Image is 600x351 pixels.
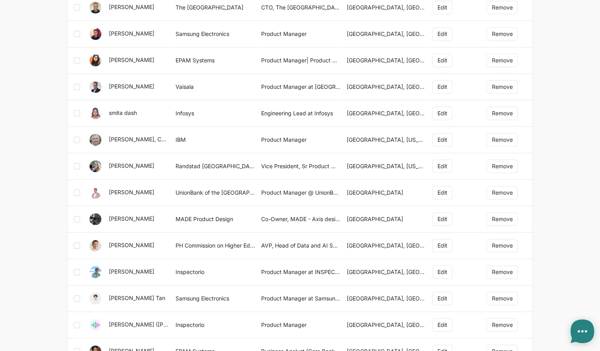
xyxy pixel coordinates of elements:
button: Edit [432,318,452,332]
a: smita dash [108,109,136,116]
td: [GEOGRAPHIC_DATA], [GEOGRAPHIC_DATA], [GEOGRAPHIC_DATA] [344,74,429,100]
a: [PERSON_NAME] [108,189,154,195]
button: Edit [432,160,452,173]
td: Infosys [172,100,258,127]
button: Remove [486,186,518,199]
button: Edit [432,80,452,94]
button: Edit [432,107,452,120]
td: [GEOGRAPHIC_DATA], [GEOGRAPHIC_DATA], [GEOGRAPHIC_DATA] [344,100,429,127]
td: [GEOGRAPHIC_DATA], [GEOGRAPHIC_DATA] [344,312,429,338]
button: Edit [432,1,452,14]
button: Remove [486,265,518,279]
a: [PERSON_NAME] [108,242,154,248]
a: [PERSON_NAME] [108,4,154,10]
td: Samsung Electronics [172,285,258,312]
td: Co-Owner, MADE - Axis design [258,206,344,233]
a: [PERSON_NAME] ([PERSON_NAME]) [108,321,205,328]
a: [PERSON_NAME] [108,30,154,37]
td: Product Manager at INSPECTORIO [258,259,344,285]
a: [PERSON_NAME] [108,268,154,275]
td: UnionBank of the [GEOGRAPHIC_DATA] [172,180,258,206]
td: Engineering Lead at Infosys [258,100,344,127]
td: Product Manager| Product Owner | AI Ambassador at EPAM Systems [258,47,344,74]
button: Remove [486,1,518,14]
td: Product Manager [258,127,344,153]
td: Product Manager at [GEOGRAPHIC_DATA] [258,74,344,100]
td: Product Manager [258,312,344,338]
td: [GEOGRAPHIC_DATA], [GEOGRAPHIC_DATA], [GEOGRAPHIC_DATA] [344,47,429,74]
td: [GEOGRAPHIC_DATA] [344,180,429,206]
td: Product Manager @ UnionBank of the [GEOGRAPHIC_DATA] | Ateneo MBA Cand. [258,180,344,206]
button: Remove [486,212,518,226]
td: [GEOGRAPHIC_DATA], [GEOGRAPHIC_DATA] [344,259,429,285]
td: [GEOGRAPHIC_DATA] [344,206,429,233]
td: AVP, Head of Data and AI Success Management for Enabling Units [258,233,344,259]
button: Remove [486,292,518,305]
td: Vice President, Sr Product Manager [258,153,344,180]
td: [GEOGRAPHIC_DATA], [US_STATE], [GEOGRAPHIC_DATA] [344,153,429,180]
button: Edit [432,265,452,279]
td: EPAM Systems [172,47,258,74]
td: Inspectorio [172,259,258,285]
td: Inspectorio [172,312,258,338]
button: Edit [432,186,452,199]
td: MADE Product Design [172,206,258,233]
td: IBM [172,127,258,153]
a: [PERSON_NAME] [108,56,154,63]
button: Edit [432,292,452,305]
button: Remove [486,27,518,41]
td: Product Manager [258,21,344,47]
button: Remove [486,160,518,173]
button: Remove [486,318,518,332]
td: Vaisala [172,74,258,100]
button: Edit [432,212,452,226]
td: [GEOGRAPHIC_DATA], [GEOGRAPHIC_DATA], [GEOGRAPHIC_DATA] [344,233,429,259]
td: Samsung Electronics [172,21,258,47]
td: Product Manager at Samsung Electronics [258,285,344,312]
button: Edit [432,239,452,252]
button: Edit [432,54,452,67]
button: Remove [486,239,518,252]
a: [PERSON_NAME] [108,162,154,169]
a: [PERSON_NAME] Tan [108,295,165,301]
a: [PERSON_NAME] [108,215,154,222]
td: [GEOGRAPHIC_DATA], [GEOGRAPHIC_DATA] [344,21,429,47]
td: [GEOGRAPHIC_DATA], [US_STATE], [GEOGRAPHIC_DATA] [344,127,429,153]
button: Edit [432,133,452,146]
td: Randstad [GEOGRAPHIC_DATA] [172,153,258,180]
button: Remove [486,133,518,146]
button: Remove [486,107,518,120]
a: [PERSON_NAME], CMRP [108,136,173,143]
td: [GEOGRAPHIC_DATA], [GEOGRAPHIC_DATA] [344,285,429,312]
button: Edit [432,27,452,41]
button: Remove [486,54,518,67]
button: Remove [486,80,518,94]
a: [PERSON_NAME] [108,83,154,90]
td: PH Commission on Higher Education [172,233,258,259]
